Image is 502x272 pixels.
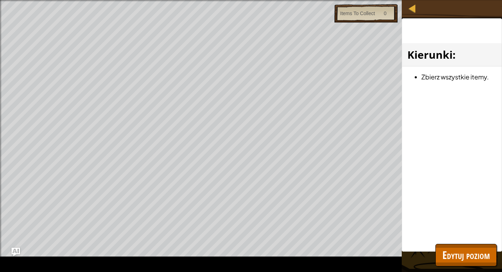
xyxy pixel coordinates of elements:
div: 0 [384,10,387,17]
button: Ask AI [12,248,20,256]
button: Edytuj poziom [435,244,497,266]
span: Kierunki [407,47,453,62]
li: Zbierz wszystkie itemy. [421,72,496,82]
div: Items To Collect [340,10,375,17]
h3: : [407,47,496,63]
span: Edytuj poziom [442,248,490,262]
